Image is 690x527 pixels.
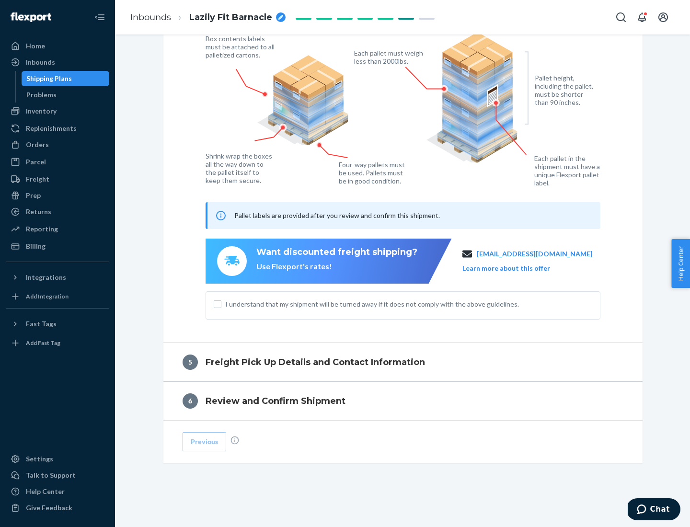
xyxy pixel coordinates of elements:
[632,8,652,27] button: Open notifications
[6,154,109,170] a: Parcel
[6,500,109,516] button: Give Feedback
[339,160,405,185] figcaption: Four-way pallets must be used. Pallets must be in good condition.
[123,3,293,32] ol: breadcrumbs
[6,204,109,219] a: Returns
[611,8,631,27] button: Open Search Box
[26,106,57,116] div: Inventory
[534,154,607,187] figcaption: Each pallet in the shipment must have a unique Flexport pallet label.
[225,299,592,309] span: I understand that my shipment will be turned away if it does not comply with the above guidelines.
[26,470,76,480] div: Talk to Support
[6,289,109,304] a: Add Integration
[163,343,643,381] button: 5Freight Pick Up Details and Contact Information
[6,55,109,70] a: Inbounds
[90,8,109,27] button: Close Navigation
[26,339,60,347] div: Add Fast Tag
[183,393,198,409] div: 6
[214,300,221,308] input: I understand that my shipment will be turned away if it does not comply with the above guidelines.
[6,270,109,285] button: Integrations
[206,34,277,59] figcaption: Box contents labels must be attached to all palletized cartons.
[189,11,272,24] span: Lazily Fit Barnacle
[26,503,72,513] div: Give Feedback
[6,188,109,203] a: Prep
[671,239,690,288] button: Help Center
[462,263,550,273] button: Learn more about this offer
[130,12,171,23] a: Inbounds
[26,157,46,167] div: Parcel
[6,38,109,54] a: Home
[26,90,57,100] div: Problems
[26,41,45,51] div: Home
[234,211,440,219] span: Pallet labels are provided after you review and confirm this shipment.
[26,454,53,464] div: Settings
[6,221,109,237] a: Reporting
[26,207,51,217] div: Returns
[26,74,72,83] div: Shipping Plans
[256,261,417,272] div: Use Flexport's rates!
[26,57,55,67] div: Inbounds
[22,87,110,103] a: Problems
[22,71,110,86] a: Shipping Plans
[6,172,109,187] a: Freight
[26,124,77,133] div: Replenishments
[206,152,274,184] figcaption: Shrink wrap the boxes all the way down to the pallet itself to keep them secure.
[183,355,198,370] div: 5
[477,249,593,259] a: [EMAIL_ADDRESS][DOMAIN_NAME]
[26,241,46,251] div: Billing
[26,487,65,496] div: Help Center
[6,103,109,119] a: Inventory
[354,49,425,65] figcaption: Each pallet must weigh less than 2000lbs.
[654,8,673,27] button: Open account menu
[183,432,226,451] button: Previous
[628,498,680,522] iframe: Opens a widget where you can chat to one of our agents
[26,174,49,184] div: Freight
[26,319,57,329] div: Fast Tags
[535,74,598,106] figcaption: Pallet height, including the pallet, must be shorter than 90 inches.
[6,239,109,254] a: Billing
[26,224,58,234] div: Reporting
[206,395,345,407] h4: Review and Confirm Shipment
[26,273,66,282] div: Integrations
[6,335,109,351] a: Add Fast Tag
[6,484,109,499] a: Help Center
[6,121,109,136] a: Replenishments
[26,292,69,300] div: Add Integration
[11,12,51,22] img: Flexport logo
[6,316,109,332] button: Fast Tags
[6,451,109,467] a: Settings
[6,137,109,152] a: Orders
[26,140,49,149] div: Orders
[206,356,425,368] h4: Freight Pick Up Details and Contact Information
[26,191,41,200] div: Prep
[163,382,643,420] button: 6Review and Confirm Shipment
[6,468,109,483] button: Talk to Support
[256,246,417,259] div: Want discounted freight shipping?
